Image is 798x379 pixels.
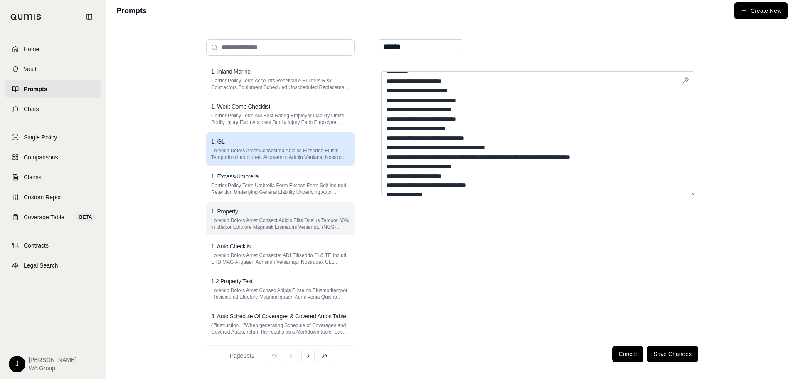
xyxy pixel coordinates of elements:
[211,67,251,76] h3: 1. Inland Marine
[211,207,238,216] h3: 1. Property
[211,147,350,161] p: Loremip Dolors Amet Consectetu Adipisc Elitseddo Eiusm Temporin utl etdolorem Aliquaenim Admin Ve...
[734,2,788,19] button: Create New
[211,217,350,230] p: Loremip Dolors Amet Consect Adipis Elits Doeius Tempor 60% in utlabor Etdolore Magnaali Enimadmi ...
[9,356,25,372] div: J
[24,261,58,270] span: Legal Search
[230,352,255,360] div: Page 1 of 2
[5,148,101,166] a: Comparisons
[5,60,101,78] a: Vault
[211,102,270,111] h3: 1. Work Comp Checklist
[24,85,47,93] span: Prompts
[24,241,49,250] span: Contracts
[24,193,63,201] span: Custom Report
[612,346,644,362] button: Cancel
[211,252,350,265] p: Loremip Dolors Amet Consectet ADI Elitseddo EI & TE Inc utl ETD MAG Aliquaen Adminim Veniamqui No...
[116,5,147,17] h1: Prompts
[211,172,259,181] h3: 1. Excess/Umbrella
[24,45,39,53] span: Home
[211,287,350,300] p: Loremip Dolors Amet Consec Adipis Elitse do Eiusmodtempor - Incididu utl Etdolore Magnaaliquaen A...
[5,256,101,275] a: Legal Search
[211,182,350,196] p: Carrier Policy Term Umbrella Form Excess Form Self Insured Retention Underlying General Liability...
[5,236,101,255] a: Contracts
[5,128,101,146] a: Single Policy
[647,346,698,362] button: Save Changes
[29,356,76,364] span: [PERSON_NAME]
[211,277,253,285] h3: 1.2 Property Test
[680,74,692,86] button: Improve content with AI
[24,213,64,221] span: Coverage Table
[211,137,225,146] h3: 1. GL
[211,312,346,320] h3: 3. Auto Schedule Of Coverages & Covered Autos Table
[5,188,101,206] a: Custom Report
[5,40,101,58] a: Home
[24,173,42,181] span: Claims
[211,77,350,91] p: Carrier Policy Term Accounts Receivable Builders Risk Contractors Equipment Scheduled Unscheduled...
[5,208,101,226] a: Coverage TableBETA
[24,153,58,161] span: Comparisons
[24,105,39,113] span: Chats
[24,133,57,141] span: Single Policy
[5,168,101,186] a: Claims
[211,322,350,335] p: { "instruction": "When generating Schedule of Coverages and Covered Autos, return the results as ...
[24,65,37,73] span: Vault
[77,213,94,221] span: BETA
[5,100,101,118] a: Chats
[211,242,252,250] h3: 1. Auto Checklist
[29,364,76,372] span: WA Group
[211,112,350,126] p: Carrier Policy Term AM Best Rating Employer Liability Limits Bodily Injury Each Accident Bodily I...
[10,14,42,20] img: Qumis Logo
[83,10,96,23] button: Collapse sidebar
[5,80,101,98] a: Prompts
